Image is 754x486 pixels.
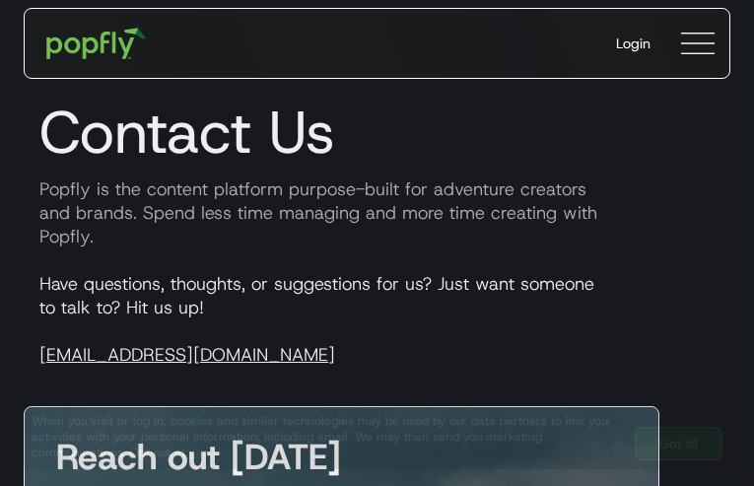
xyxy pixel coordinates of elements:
[185,445,210,460] a: here
[600,18,666,69] a: Login
[32,413,619,460] div: When you visit or log in, cookies and similar technologies may be used by our data partners to li...
[24,97,730,168] h1: Contact Us
[24,177,730,248] p: Popfly is the content platform purpose-built for adventure creators and brands. Spend less time m...
[33,14,160,73] a: home
[39,343,335,367] a: [EMAIL_ADDRESS][DOMAIN_NAME]
[635,427,722,460] a: Got It!
[616,34,651,53] div: Login
[24,272,730,367] p: Have questions, thoughts, or suggestions for us? Just want someone to talk to? Hit us up!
